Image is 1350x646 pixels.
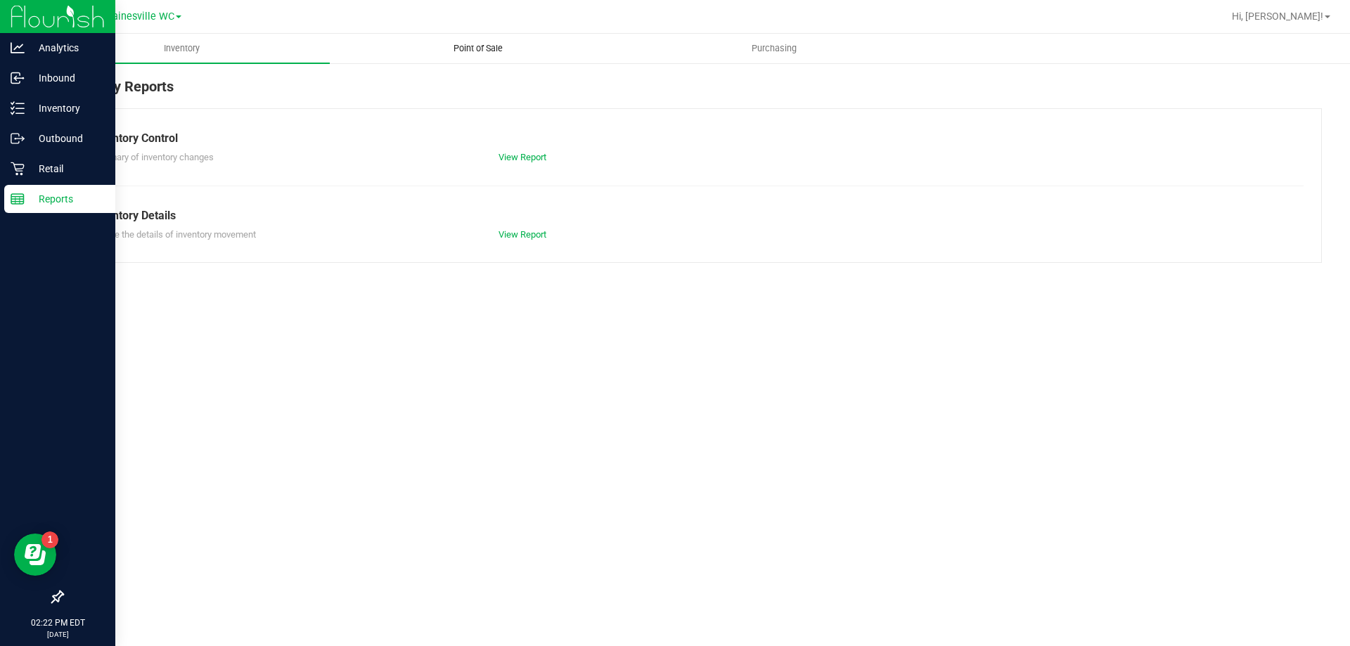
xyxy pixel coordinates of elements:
inline-svg: Analytics [11,41,25,55]
inline-svg: Inbound [11,71,25,85]
span: Point of Sale [435,42,522,55]
inline-svg: Inventory [11,101,25,115]
iframe: Resource center [14,534,56,576]
a: View Report [499,229,546,240]
div: Inventory Control [91,130,1293,147]
p: Inventory [25,100,109,117]
p: 02:22 PM EDT [6,616,109,629]
span: Hi, [PERSON_NAME]! [1232,11,1323,22]
a: Inventory [34,34,330,63]
inline-svg: Outbound [11,131,25,146]
span: Explore the details of inventory movement [91,229,256,240]
div: Inventory Reports [62,76,1322,108]
p: Retail [25,160,109,177]
p: [DATE] [6,629,109,640]
span: Inventory [145,42,219,55]
a: View Report [499,152,546,162]
a: Purchasing [626,34,922,63]
p: Reports [25,190,109,207]
p: Outbound [25,130,109,147]
a: Point of Sale [330,34,626,63]
iframe: Resource center unread badge [41,531,58,548]
p: Inbound [25,70,109,86]
span: Purchasing [733,42,816,55]
p: Analytics [25,39,109,56]
inline-svg: Retail [11,162,25,176]
span: Summary of inventory changes [91,152,214,162]
span: Gainesville WC [105,11,174,22]
inline-svg: Reports [11,192,25,206]
div: Inventory Details [91,207,1293,224]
